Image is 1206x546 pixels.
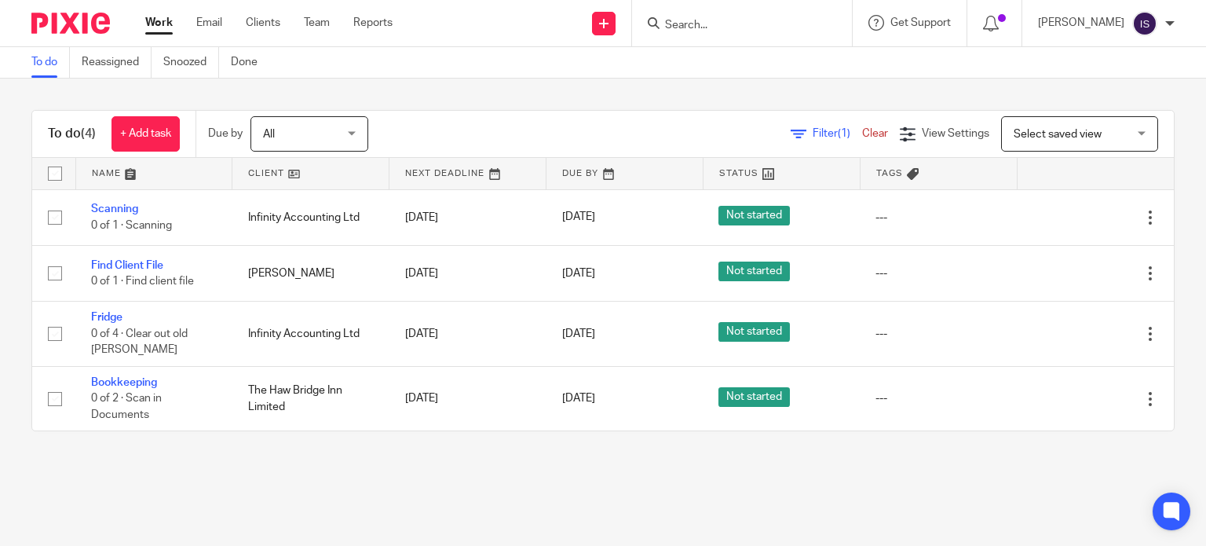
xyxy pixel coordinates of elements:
span: 0 of 2 · Scan in Documents [91,393,162,420]
td: Infinity Accounting Ltd [232,189,389,245]
a: + Add task [111,116,180,152]
a: Snoozed [163,47,219,78]
span: Tags [876,169,903,178]
td: [DATE] [389,366,546,431]
img: svg%3E [1132,11,1157,36]
span: [DATE] [562,212,595,223]
a: Bookkeeping [91,377,157,388]
div: --- [875,210,1001,225]
span: 0 of 4 · Clear out old [PERSON_NAME] [91,328,188,356]
div: --- [875,266,1001,281]
a: Work [145,15,173,31]
span: (4) [81,127,96,140]
span: [DATE] [562,393,595,404]
span: 0 of 1 · Scanning [91,220,172,231]
a: Fridge [91,312,122,323]
span: [DATE] [562,268,595,279]
span: 0 of 1 · Find client file [91,276,194,287]
a: Find Client File [91,260,163,271]
img: Pixie [31,13,110,34]
a: To do [31,47,70,78]
span: Not started [718,262,790,281]
span: Select saved view [1014,129,1102,140]
span: Not started [718,387,790,407]
a: Reports [353,15,393,31]
span: Filter [813,128,862,139]
span: All [263,129,275,140]
span: [DATE] [562,328,595,339]
a: Reassigned [82,47,152,78]
td: [PERSON_NAME] [232,245,389,301]
td: [DATE] [389,302,546,366]
span: View Settings [922,128,989,139]
a: Email [196,15,222,31]
a: Done [231,47,269,78]
a: Scanning [91,203,138,214]
span: (1) [838,128,850,139]
a: Clients [246,15,280,31]
div: --- [875,390,1001,406]
h1: To do [48,126,96,142]
span: Not started [718,206,790,225]
input: Search [663,19,805,33]
a: Clear [862,128,888,139]
div: --- [875,326,1001,342]
a: Team [304,15,330,31]
td: [DATE] [389,189,546,245]
td: Infinity Accounting Ltd [232,302,389,366]
p: Due by [208,126,243,141]
span: Get Support [890,17,951,28]
p: [PERSON_NAME] [1038,15,1124,31]
td: [DATE] [389,245,546,301]
span: Not started [718,322,790,342]
td: The Haw Bridge Inn Limited [232,366,389,431]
